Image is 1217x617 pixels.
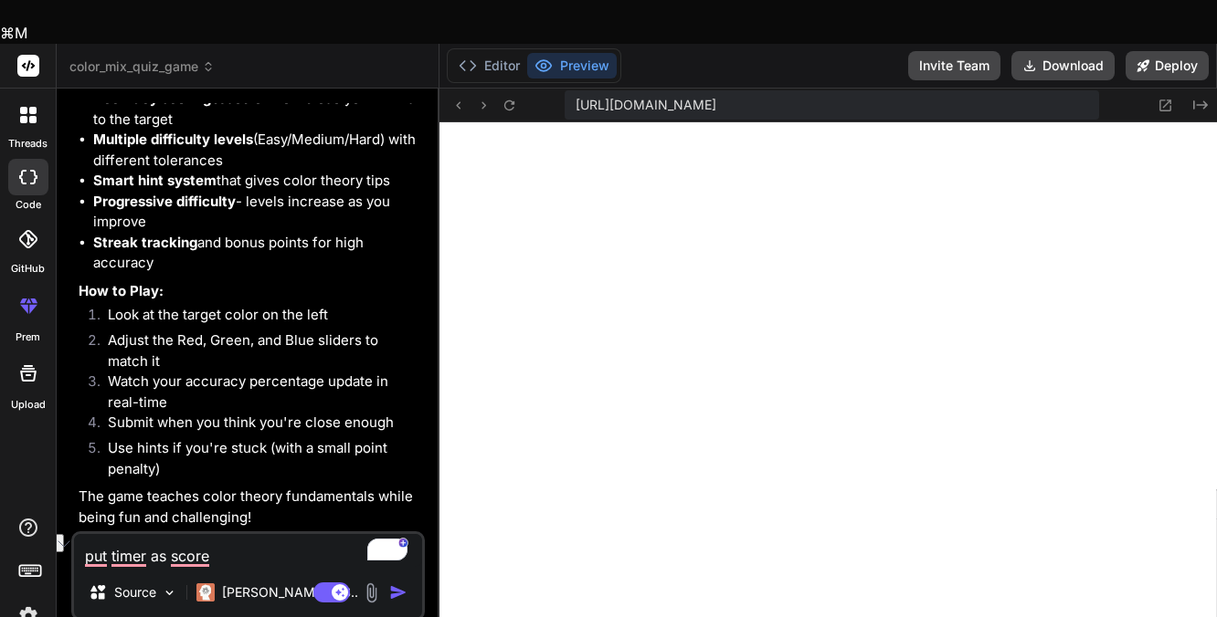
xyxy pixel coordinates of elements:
strong: Streak tracking [93,234,197,251]
button: Download [1011,51,1115,80]
label: GitHub [11,261,45,277]
li: that gives color theory tips [93,171,421,192]
label: threads [8,136,48,152]
li: and bonus points for high accuracy [93,233,421,274]
li: - levels increase as you improve [93,192,421,233]
img: icon [389,583,407,601]
img: Claude 4 Sonnet [196,583,215,601]
li: Submit when you think you're close enough [93,413,421,438]
button: Invite Team [908,51,1000,80]
strong: Progressive difficulty [93,193,236,210]
p: The game teaches color theory fundamentals while being fun and challenging! [79,486,421,528]
label: Upload [11,397,46,413]
li: Adjust the Red, Green, and Blue sliders to match it [93,330,421,371]
p: Source [114,583,156,601]
li: Look at the target color on the left [93,305,421,330]
li: Watch your accuracy percentage update in real-time [93,371,421,413]
img: Pick Models [162,585,177,601]
img: attachment [361,582,382,603]
button: Deploy [1126,51,1209,80]
li: (Easy/Medium/Hard) with different tolerances [93,130,421,171]
li: based on how close your mix is to the target [93,89,421,130]
textarea: To enrich screen reader interactions, please activate Accessibility in Grammarly extension settings [74,534,422,567]
button: Preview [527,53,617,78]
span: color_mix_quiz_game [69,58,215,76]
label: code [16,197,41,213]
span: [URL][DOMAIN_NAME] [576,96,716,114]
strong: Multiple difficulty levels [93,131,253,148]
button: Editor [451,53,527,78]
label: prem [16,329,40,345]
strong: Smart hint system [93,172,217,189]
strong: How to Play: [79,282,164,299]
p: [PERSON_NAME] 4 S.. [222,583,358,601]
li: Use hints if you're stuck (with a small point penalty) [93,438,421,479]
